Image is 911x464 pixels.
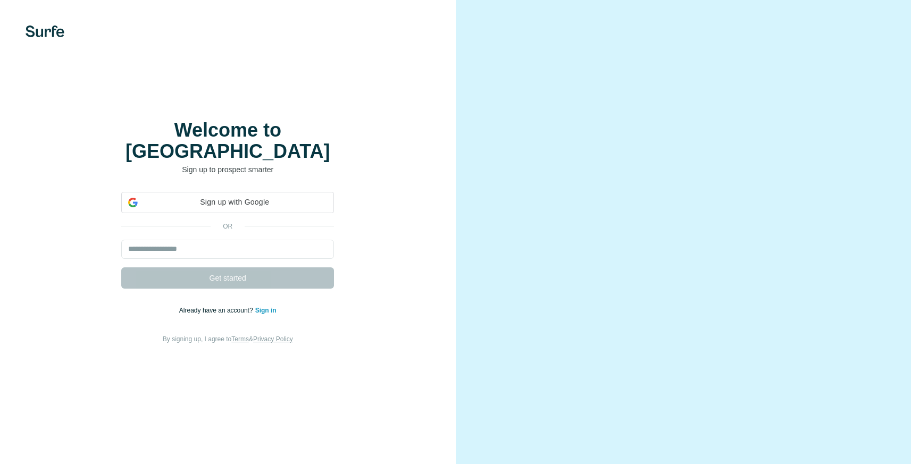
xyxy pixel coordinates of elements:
[26,26,64,37] img: Surfe's logo
[163,335,293,343] span: By signing up, I agree to &
[179,307,255,314] span: Already have an account?
[121,120,334,162] h1: Welcome to [GEOGRAPHIC_DATA]
[255,307,277,314] a: Sign in
[142,197,327,208] span: Sign up with Google
[121,192,334,213] div: Sign up with Google
[211,222,245,231] p: or
[253,335,293,343] a: Privacy Policy
[231,335,249,343] a: Terms
[121,164,334,175] p: Sign up to prospect smarter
